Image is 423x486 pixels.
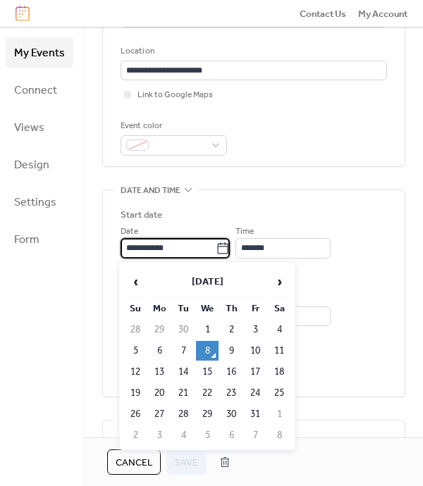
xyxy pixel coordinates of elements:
td: 30 [172,320,195,339]
th: [DATE] [148,267,266,297]
td: 30 [220,404,243,424]
td: 6 [148,341,171,361]
a: Contact Us [300,6,346,20]
div: Event color [121,119,224,133]
td: 31 [244,404,266,424]
td: 2 [124,425,147,445]
td: 29 [196,404,219,424]
a: My Account [358,6,407,20]
td: 27 [148,404,171,424]
td: 24 [244,383,266,403]
td: 5 [196,425,219,445]
a: Settings [6,187,73,217]
td: 3 [148,425,171,445]
span: Time [235,225,254,239]
td: 8 [268,425,290,445]
td: 7 [244,425,266,445]
div: Start date [121,208,162,222]
img: logo [16,6,30,21]
td: 20 [148,383,171,403]
a: Connect [6,75,73,105]
span: Link to Google Maps [137,88,213,102]
td: 22 [196,383,219,403]
td: 16 [220,362,243,382]
td: 17 [244,362,266,382]
span: My Account [358,7,407,21]
span: Connect [14,80,57,101]
th: Su [124,299,147,318]
td: 25 [268,383,290,403]
td: 14 [172,362,195,382]
a: Views [6,112,73,142]
td: 10 [244,341,266,361]
td: 1 [268,404,290,424]
span: Contact Us [300,7,346,21]
td: 4 [172,425,195,445]
td: 21 [172,383,195,403]
span: Views [14,117,44,139]
td: 29 [148,320,171,339]
th: Tu [172,299,195,318]
span: My Events [14,42,65,64]
td: 5 [124,341,147,361]
td: 28 [124,320,147,339]
span: Form [14,229,39,251]
th: Fr [244,299,266,318]
td: 18 [268,362,290,382]
a: My Events [6,37,73,68]
td: 11 [268,341,290,361]
th: We [196,299,219,318]
td: 6 [220,425,243,445]
td: 7 [172,341,195,361]
td: 2 [220,320,243,339]
td: 23 [220,383,243,403]
td: 4 [268,320,290,339]
td: 9 [220,341,243,361]
td: 8 [196,341,219,361]
th: Mo [148,299,171,318]
td: 15 [196,362,219,382]
td: 3 [244,320,266,339]
td: 28 [172,404,195,424]
td: 26 [124,404,147,424]
td: 1 [196,320,219,339]
a: Design [6,149,73,180]
th: Th [220,299,243,318]
span: Cancel [116,456,152,470]
a: Form [6,224,73,254]
span: Design [14,154,49,176]
span: ‹ [125,268,146,296]
div: Location [121,44,384,58]
td: 12 [124,362,147,382]
span: › [269,268,290,296]
span: Settings [14,192,56,213]
span: Date [121,225,138,239]
th: Sa [268,299,290,318]
button: Cancel [107,449,161,475]
span: Date and time [121,183,180,197]
td: 19 [124,383,147,403]
td: 13 [148,362,171,382]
